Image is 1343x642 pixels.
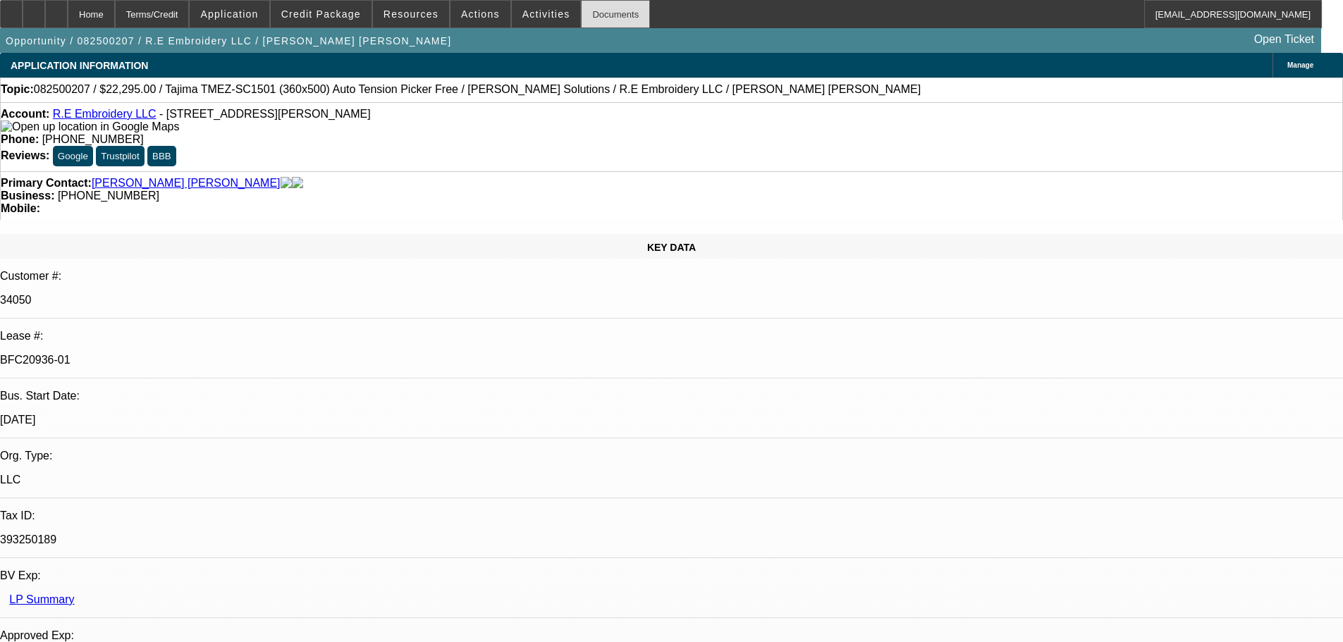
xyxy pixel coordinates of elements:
[53,108,157,120] a: R.E Embroidery LLC
[9,593,74,605] a: LP Summary
[373,1,449,27] button: Resources
[53,146,93,166] button: Google
[92,177,281,190] a: [PERSON_NAME] [PERSON_NAME]
[159,108,371,120] span: - [STREET_ADDRESS][PERSON_NAME]
[1,133,39,145] strong: Phone:
[1,190,54,202] strong: Business:
[200,8,258,20] span: Application
[42,133,144,145] span: [PHONE_NUMBER]
[1249,27,1320,51] a: Open Ticket
[1,108,49,120] strong: Account:
[512,1,581,27] button: Activities
[1,202,40,214] strong: Mobile:
[147,146,176,166] button: BBB
[1,121,179,133] img: Open up location in Google Maps
[281,177,292,190] img: facebook-icon.png
[6,35,452,47] span: Opportunity / 082500207 / R.E Embroidery LLC / [PERSON_NAME] [PERSON_NAME]
[281,8,361,20] span: Credit Package
[450,1,510,27] button: Actions
[58,190,159,202] span: [PHONE_NUMBER]
[461,8,500,20] span: Actions
[384,8,439,20] span: Resources
[647,242,696,253] span: KEY DATA
[1,177,92,190] strong: Primary Contact:
[190,1,269,27] button: Application
[34,83,921,96] span: 082500207 / $22,295.00 / Tajima TMEZ-SC1501 (360x500) Auto Tension Picker Free / [PERSON_NAME] So...
[1,121,179,132] a: View Google Maps
[522,8,570,20] span: Activities
[292,177,303,190] img: linkedin-icon.png
[96,146,144,166] button: Trustpilot
[11,60,148,71] span: APPLICATION INFORMATION
[271,1,372,27] button: Credit Package
[1,149,49,161] strong: Reviews:
[1287,61,1313,69] span: Manage
[1,83,34,96] strong: Topic:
